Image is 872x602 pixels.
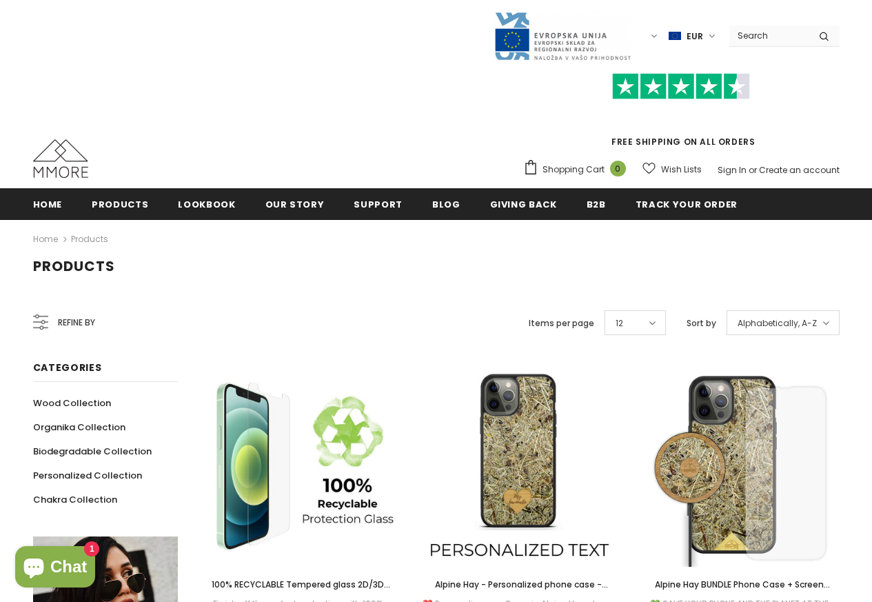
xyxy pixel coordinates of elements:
a: Shopping Cart 0 [523,159,633,180]
span: Organika Collection [33,421,125,434]
span: or [749,164,757,176]
span: Home [33,198,63,211]
label: Sort by [687,317,716,330]
a: 100% RECYCLABLE Tempered glass 2D/3D screen protector [199,577,398,592]
a: Products [71,233,108,245]
span: Shopping Cart [543,163,605,177]
a: Blog [432,188,460,219]
a: Organika Collection [33,415,125,439]
span: Blog [432,198,460,211]
a: Alpine Hay BUNDLE Phone Case + Screen Protector + Alpine Hay Wireless Charger [640,577,840,592]
span: Lookbook [178,198,235,211]
a: Wish Lists [642,157,702,181]
span: Track your order [636,198,738,211]
span: support [354,198,403,211]
span: Alphabetically, A-Z [738,317,817,330]
a: Wood Collection [33,391,111,415]
a: Biodegradable Collection [33,439,152,463]
a: Chakra Collection [33,488,117,512]
span: Biodegradable Collection [33,445,152,458]
span: Giving back [490,198,557,211]
span: Products [92,198,148,211]
a: Home [33,231,58,248]
input: Search Site [729,26,809,46]
a: Personalized Collection [33,463,142,488]
a: Sign In [718,164,747,176]
img: MMORE Cases [33,139,88,178]
span: Refine by [58,315,95,330]
a: Alpine Hay - Personalized phone case - Personalized gift [419,577,619,592]
span: Categories [33,361,102,374]
a: Products [92,188,148,219]
a: Home [33,188,63,219]
span: Products [33,257,115,276]
span: Our Story [265,198,325,211]
a: Lookbook [178,188,235,219]
span: Wood Collection [33,397,111,410]
span: Wish Lists [661,163,702,177]
a: Create an account [759,164,840,176]
a: Track your order [636,188,738,219]
span: 0 [610,161,626,177]
span: Personalized Collection [33,469,142,482]
img: Trust Pilot Stars [612,73,750,100]
span: EUR [687,30,703,43]
iframe: Customer reviews powered by Trustpilot [523,99,840,135]
a: B2B [587,188,606,219]
label: Items per page [529,317,594,330]
span: Chakra Collection [33,493,117,506]
span: 12 [616,317,623,330]
a: Our Story [265,188,325,219]
span: B2B [587,198,606,211]
img: Javni Razpis [494,11,631,61]
a: Giving back [490,188,557,219]
a: Javni Razpis [494,30,631,41]
inbox-online-store-chat: Shopify online store chat [11,546,99,591]
a: support [354,188,403,219]
span: FREE SHIPPING ON ALL ORDERS [523,79,840,148]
